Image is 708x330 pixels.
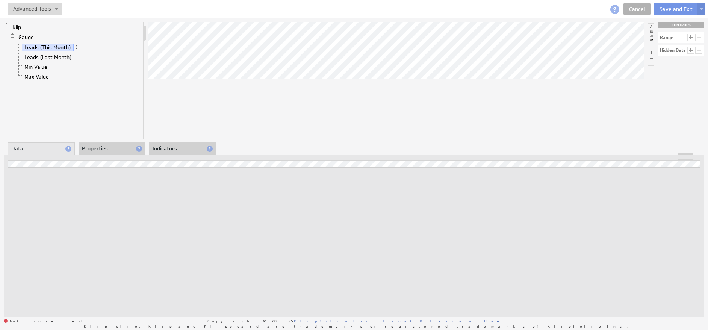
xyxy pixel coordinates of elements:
span: More actions [74,44,79,50]
a: Gauge [16,33,37,41]
a: Klipfolio Inc. [294,318,375,324]
a: Trust & Terms of Use [383,318,504,324]
li: Data [8,142,75,155]
a: Klip [10,23,24,31]
a: Leads (Last Month) [22,53,74,61]
li: Hide or show the component palette [648,23,654,44]
li: Hide or show the component controls palette [648,45,654,66]
a: Leads (This Month) [22,44,74,51]
button: Save and Exit [654,3,698,15]
li: Properties [79,142,145,155]
li: Indicators [149,142,216,155]
img: button-savedrop.png [55,8,59,11]
img: button-savedrop.png [699,8,703,11]
span: Copyright © 2025 [207,319,375,323]
span: Klipfolio, Klip and Klipboard are trademarks or registered trademarks of Klipfolio Inc. [84,324,628,328]
a: Cancel [623,3,651,15]
div: Hidden Data [660,48,686,53]
div: Range [660,35,673,40]
span: Not connected. [4,319,87,324]
a: Max Value [22,73,52,80]
div: CONTROLS [658,22,704,28]
a: Min Value [22,63,50,71]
